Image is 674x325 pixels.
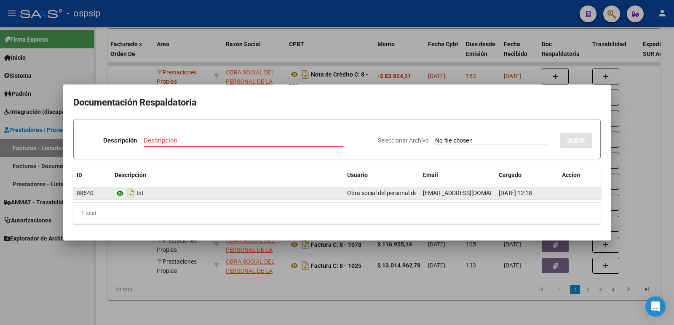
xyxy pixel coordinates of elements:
[344,166,420,184] datatable-header-cell: Usuario
[115,172,146,178] span: Descripción
[103,136,137,145] p: Descripción
[347,190,523,196] span: Obra social del personal de la actividad cervecera y afines OSPACA .
[126,186,136,200] i: Descargar documento
[73,166,111,184] datatable-header-cell: ID
[77,172,82,178] span: ID
[115,186,340,200] div: Int
[73,95,601,111] h2: Documentación Respaldatoria
[423,172,438,178] span: Email
[73,203,601,224] div: 1 total
[560,133,592,148] button: SUBIR
[420,166,495,184] datatable-header-cell: Email
[495,166,559,184] datatable-header-cell: Cargado
[499,172,522,178] span: Cargado
[77,190,94,196] span: 88640
[562,172,580,178] span: Accion
[567,137,585,145] span: SUBIR
[559,166,601,184] datatable-header-cell: Accion
[645,296,666,317] div: Open Intercom Messenger
[347,172,368,178] span: Usuario
[423,190,516,196] span: [EMAIL_ADDRESS][DOMAIN_NAME]
[499,190,532,196] span: [DATE] 12:18
[111,166,344,184] datatable-header-cell: Descripción
[378,137,429,144] span: Seleccionar Archivo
